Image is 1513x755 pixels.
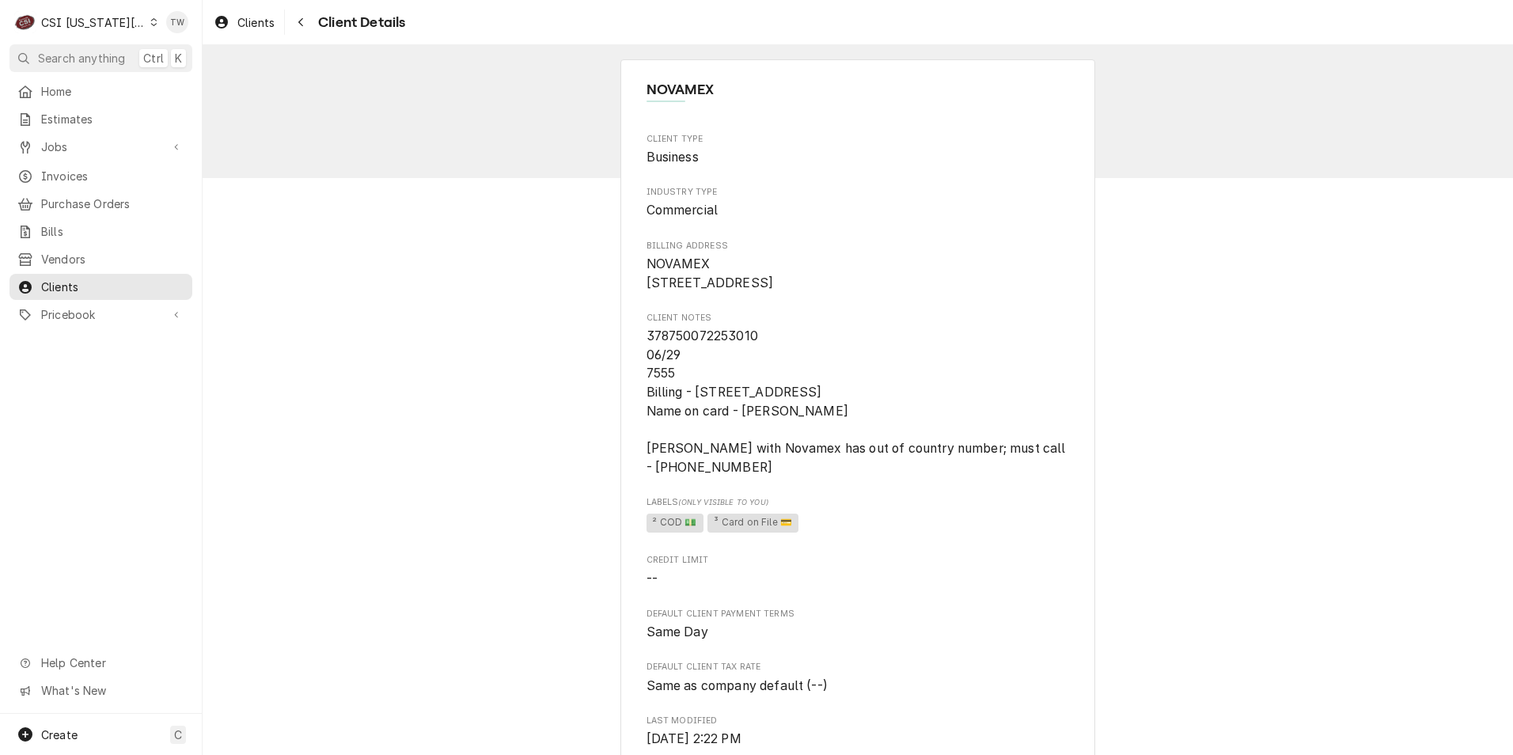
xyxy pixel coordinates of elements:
[647,661,1070,673] span: Default Client Tax Rate
[647,608,1070,642] div: Default Client Payment Terms
[647,133,1070,167] div: Client Type
[143,50,164,66] span: Ctrl
[647,678,828,693] span: Same as company default (--)
[647,133,1070,146] span: Client Type
[38,50,125,66] span: Search anything
[41,138,161,155] span: Jobs
[175,50,182,66] span: K
[14,11,36,33] div: C
[647,571,658,586] span: --
[647,312,1070,324] span: Client Notes
[41,306,161,323] span: Pricebook
[41,279,184,295] span: Clients
[647,79,1070,101] span: Name
[647,661,1070,695] div: Default Client Tax Rate
[647,496,1070,535] div: [object Object]
[9,274,192,300] a: Clients
[647,554,1070,567] span: Credit Limit
[207,9,281,36] a: Clients
[9,44,192,72] button: Search anythingCtrlK
[9,191,192,217] a: Purchase Orders
[9,246,192,272] a: Vendors
[41,168,184,184] span: Invoices
[647,256,774,290] span: NOVAMEX [STREET_ADDRESS]
[647,240,1070,252] span: Billing Address
[313,12,405,33] span: Client Details
[647,186,1070,199] span: Industry Type
[647,150,699,165] span: Business
[647,328,1069,474] span: 378750072253010 06/29 7555 Billing - [STREET_ADDRESS] Name on card - [PERSON_NAME] [PERSON_NAME] ...
[41,14,146,31] div: CSI [US_STATE][GEOGRAPHIC_DATA]
[647,731,741,746] span: [DATE] 2:22 PM
[9,218,192,245] a: Bills
[237,14,275,31] span: Clients
[647,624,708,639] span: Same Day
[41,682,183,699] span: What's New
[9,677,192,704] a: Go to What's New
[41,83,184,100] span: Home
[647,608,1070,620] span: Default Client Payment Terms
[647,715,1070,749] div: Last Modified
[647,514,703,533] span: ² COD 💵
[678,498,768,506] span: (Only Visible to You)
[41,195,184,212] span: Purchase Orders
[41,728,78,742] span: Create
[14,11,36,33] div: CSI Kansas City's Avatar
[9,106,192,132] a: Estimates
[288,9,313,35] button: Navigate back
[647,240,1070,293] div: Billing Address
[647,201,1070,220] span: Industry Type
[647,677,1070,696] span: Default Client Tax Rate
[647,186,1070,220] div: Industry Type
[647,715,1070,727] span: Last Modified
[174,727,182,743] span: C
[707,514,798,533] span: ³ Card on File 💳
[9,163,192,189] a: Invoices
[647,554,1070,588] div: Credit Limit
[647,255,1070,292] span: Billing Address
[647,570,1070,589] span: Credit Limit
[166,11,188,33] div: Tori Warrick's Avatar
[647,511,1070,535] span: [object Object]
[9,78,192,104] a: Home
[41,251,184,267] span: Vendors
[9,134,192,160] a: Go to Jobs
[647,312,1070,476] div: Client Notes
[41,111,184,127] span: Estimates
[647,148,1070,167] span: Client Type
[647,327,1070,476] span: Client Notes
[9,302,192,328] a: Go to Pricebook
[647,496,1070,509] span: Labels
[647,203,719,218] span: Commercial
[41,654,183,671] span: Help Center
[166,11,188,33] div: TW
[647,79,1070,113] div: Client Information
[41,223,184,240] span: Bills
[647,730,1070,749] span: Last Modified
[9,650,192,676] a: Go to Help Center
[647,623,1070,642] span: Default Client Payment Terms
